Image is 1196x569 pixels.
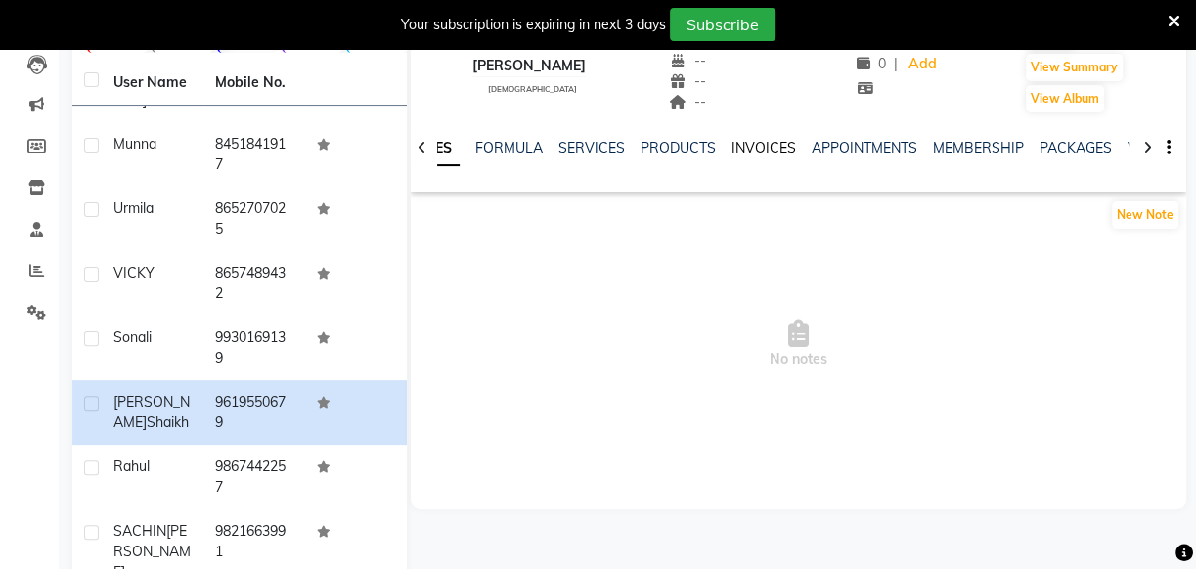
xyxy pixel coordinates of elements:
[102,61,203,106] th: User Name
[203,316,305,380] td: 9930169139
[401,15,666,35] div: Your subscription is expiring in next 3 days
[475,139,543,156] a: FORMULA
[113,328,152,346] span: Sonali
[669,93,706,110] span: --
[670,8,775,41] button: Subscribe
[669,52,706,69] span: --
[113,458,150,475] span: rahul
[147,414,189,431] span: Shaikh
[641,139,716,156] a: PRODUCTS
[203,61,305,106] th: Mobile No.
[1112,201,1178,229] button: New Note
[488,84,577,94] span: [DEMOGRAPHIC_DATA]
[203,445,305,509] td: 9867442257
[203,251,305,316] td: 8657489432
[731,139,796,156] a: INVOICES
[812,139,917,156] a: APPOINTMENTS
[113,135,156,153] span: munna
[894,54,898,74] span: |
[558,139,625,156] a: SERVICES
[1040,139,1112,156] a: PACKAGES
[203,187,305,251] td: 8652707025
[669,72,706,90] span: --
[1026,54,1123,81] button: View Summary
[113,264,155,282] span: VICKY
[203,122,305,187] td: 8451841917
[1026,85,1104,112] button: View Album
[906,51,940,78] a: Add
[857,55,886,72] span: 0
[411,246,1186,442] span: No notes
[472,56,586,76] div: [PERSON_NAME]
[933,139,1024,156] a: MEMBERSHIP
[113,393,190,431] span: [PERSON_NAME]
[113,522,166,540] span: SACHIN
[113,199,154,217] span: Urmila
[203,380,305,445] td: 9619550679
